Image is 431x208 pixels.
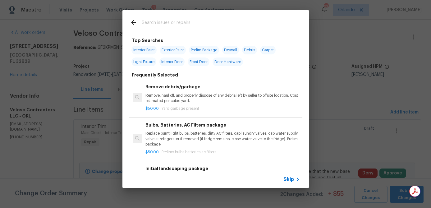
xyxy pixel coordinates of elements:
h6: Frequently Selected [132,72,178,78]
span: Debris [242,46,257,54]
span: Yard garbage present [162,107,199,110]
input: Search issues or repairs [142,19,273,28]
span: Interior Paint [131,46,157,54]
span: Prelim Package [189,46,219,54]
p: Remove, haul off, and properly dispose of any debris left by seller to offsite location. Cost est... [145,93,300,104]
p: Replace burnt light bulbs, batteries, dirty AC filters, cap laundry valves, cap water supply valv... [145,131,300,147]
h6: Initial landscaping package [145,165,300,172]
h6: Top Searches [132,37,163,44]
span: $50.00 [145,150,159,154]
h6: Remove debris/garbage [145,83,300,90]
span: Door Hardware [213,58,243,66]
span: Skip [283,176,294,183]
span: $50.00 [145,107,159,110]
span: Front Door [188,58,209,66]
span: Exterior Paint [160,46,186,54]
span: Prelims bulbs batteries ac filters [162,150,216,154]
span: Carpet [260,46,276,54]
span: Drywall [222,46,239,54]
p: | [145,106,300,111]
p: | [145,150,300,155]
span: Interior Door [159,58,185,66]
h6: Bulbs, Batteries, AC Filters package [145,122,300,128]
span: Light Fixture [131,58,156,66]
